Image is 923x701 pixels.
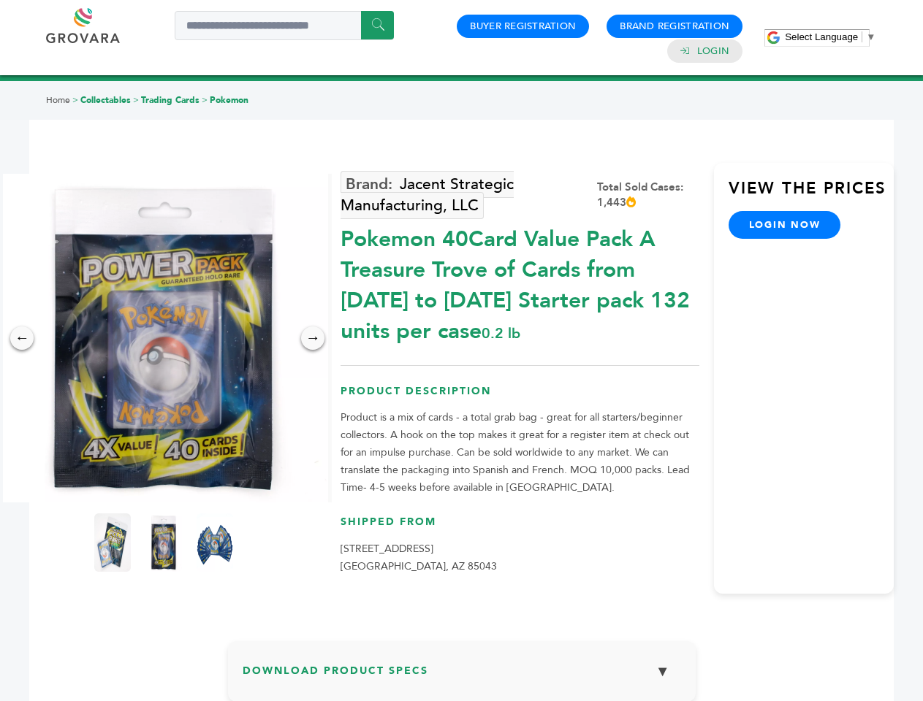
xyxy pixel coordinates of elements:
a: Brand Registration [620,20,729,33]
a: login now [729,211,841,239]
span: ​ [862,31,862,42]
div: Pokemon 40Card Value Pack A Treasure Trove of Cards from [DATE] to [DATE] Starter pack 132 units ... [341,217,699,347]
img: Pokemon 40-Card Value Pack – A Treasure Trove of Cards from 1996 to 2024 - Starter pack! 132 unit... [197,513,233,572]
a: Trading Cards [141,94,200,106]
img: Pokemon 40-Card Value Pack – A Treasure Trove of Cards from 1996 to 2024 - Starter pack! 132 unit... [145,513,182,572]
a: Collectables [80,94,131,106]
span: > [72,94,78,106]
span: > [133,94,139,106]
button: ▼ [645,656,681,687]
span: Select Language [785,31,858,42]
a: Jacent Strategic Manufacturing, LLC [341,171,514,219]
span: 0.2 lb [482,323,520,343]
h3: Shipped From [341,515,699,540]
a: Select Language​ [785,31,875,42]
div: Total Sold Cases: 1,443 [597,180,699,210]
h3: Download Product Specs [243,656,681,698]
p: [STREET_ADDRESS] [GEOGRAPHIC_DATA], AZ 85043 [341,540,699,575]
input: Search a product or brand... [175,11,394,40]
div: → [301,326,324,350]
a: Home [46,94,70,106]
h3: Product Description [341,384,699,410]
a: Buyer Registration [470,20,576,33]
span: > [202,94,208,106]
div: ← [10,326,34,350]
img: Pokemon 40-Card Value Pack – A Treasure Trove of Cards from 1996 to 2024 - Starter pack! 132 unit... [94,513,131,572]
h3: View the Prices [729,177,894,211]
span: ▼ [866,31,875,42]
p: Product is a mix of cards - a total grab bag - great for all starters/beginner collectors. A hook... [341,409,699,497]
a: Pokemon [210,94,248,106]
a: Login [697,45,729,58]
